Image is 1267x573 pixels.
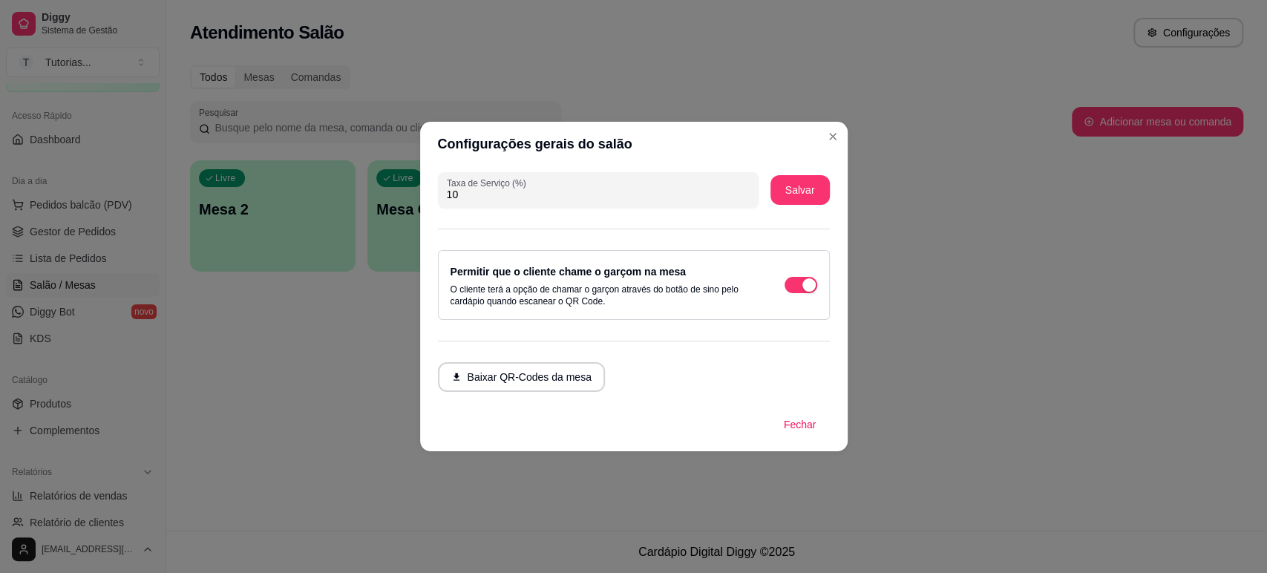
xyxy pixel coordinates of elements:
label: Permitir que o cliente chame o garçom na mesa [451,266,686,278]
label: Taxa de Serviço (%) [447,177,531,189]
button: Fechar [770,410,830,439]
input: Taxa de Serviço (%) [447,187,750,202]
p: O cliente terá a opção de chamar o garçon através do botão de sino pelo cardápio quando escanear ... [451,284,755,307]
button: Salvar [770,175,830,205]
button: Close [821,125,845,148]
a: Baixar QR-Codes da mesa [438,372,605,384]
header: Configurações gerais do salão [420,122,848,166]
button: Baixar QR-Codes da mesa [438,362,605,392]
